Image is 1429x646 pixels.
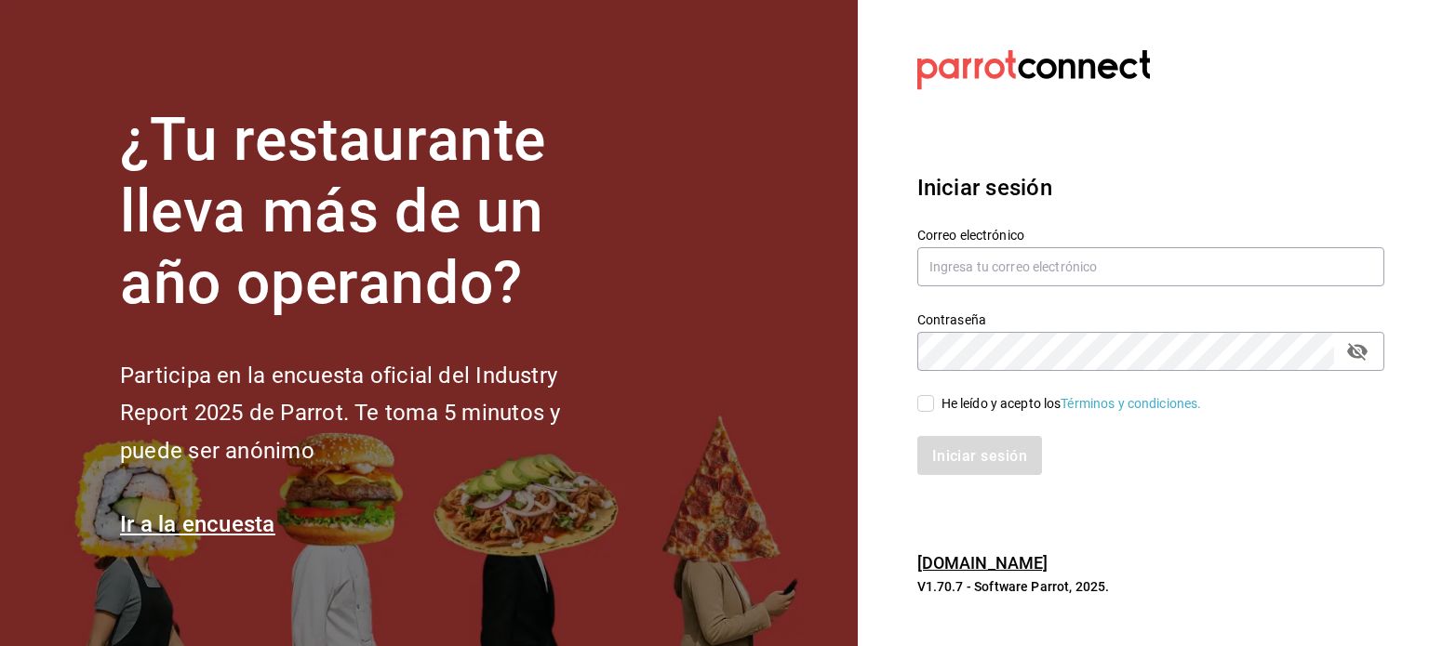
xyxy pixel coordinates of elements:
[942,396,1062,411] font: He leído y acepto los
[120,511,275,537] a: Ir a la encuesta
[1061,396,1201,411] a: Términos y condiciones.
[917,247,1384,286] input: Ingresa tu correo electrónico
[917,579,1110,594] font: V1.70.7 - Software Parrot, 2025.
[120,105,546,318] font: ¿Tu restaurante lleva más de un año operando?
[917,312,986,327] font: Contraseña
[120,363,560,465] font: Participa en la encuesta oficial del Industry Report 2025 de Parrot. Te toma 5 minutos y puede se...
[917,228,1024,243] font: Correo electrónico
[917,175,1052,201] font: Iniciar sesión
[917,553,1048,573] a: [DOMAIN_NAME]
[1342,336,1373,367] button: campo de contraseña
